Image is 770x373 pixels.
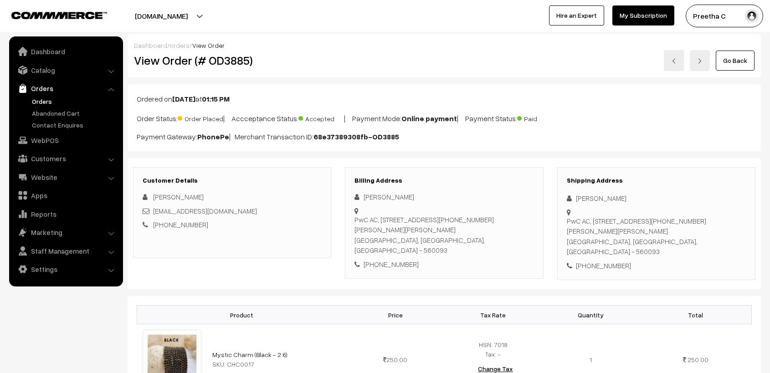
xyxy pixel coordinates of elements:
a: Orders [30,97,120,106]
span: 250.00 [383,356,407,363]
b: 01:15 PM [202,94,230,103]
a: Dashboard [11,43,120,60]
a: Go Back [716,51,755,71]
a: Dashboard [134,41,167,49]
button: Preetha C [686,5,763,27]
th: Product [137,306,347,324]
a: orders [169,41,190,49]
div: SKU: CHC0017 [212,359,341,369]
a: Customers [11,150,120,167]
h3: Billing Address [354,177,534,184]
a: Mystic Charm (Black - 2.6) [212,351,287,358]
img: user [745,9,759,23]
span: Order Placed [178,112,223,123]
a: Orders [11,80,120,97]
a: Marketing [11,224,120,240]
a: [PHONE_NUMBER] [153,220,208,229]
th: Total [640,306,751,324]
th: Quantity [542,306,640,324]
b: Online payment [401,114,457,123]
a: Abandoned Cart [30,108,120,118]
a: Hire an Expert [549,5,604,26]
div: [PERSON_NAME] [567,193,746,204]
span: Paid [517,112,563,123]
th: Tax Rate [444,306,542,324]
p: Ordered on at [137,93,752,104]
a: Reports [11,206,120,222]
div: PwC AC, [STREET_ADDRESS][PHONE_NUMBER][PERSON_NAME][PERSON_NAME] [GEOGRAPHIC_DATA], [GEOGRAPHIC_D... [567,216,746,257]
img: COMMMERCE [11,12,107,19]
b: PhonePe [197,132,229,141]
span: 250.00 [688,356,708,363]
a: Contact Enquires [30,120,120,130]
h3: Shipping Address [567,177,746,184]
a: Staff Management [11,243,120,259]
button: [DOMAIN_NAME] [103,5,220,27]
span: View Order [192,41,225,49]
h2: View Order (# OD3885) [134,53,332,67]
a: Website [11,169,120,185]
a: Apps [11,187,120,204]
b: 68e37389308fb-OD3885 [313,132,399,141]
img: left-arrow.png [671,58,677,64]
a: [EMAIL_ADDRESS][DOMAIN_NAME] [153,207,257,215]
a: My Subscription [612,5,674,26]
a: Catalog [11,62,120,78]
p: Order Status: | Accceptance Status: | Payment Mode: | Payment Status: [137,112,752,124]
div: PwC AC, [STREET_ADDRESS][PHONE_NUMBER][PERSON_NAME][PERSON_NAME] [GEOGRAPHIC_DATA], [GEOGRAPHIC_D... [354,215,534,255]
b: [DATE] [172,94,195,103]
p: Payment Gateway: | Merchant Transaction ID: [137,131,752,142]
div: [PHONE_NUMBER] [354,259,534,270]
div: [PERSON_NAME] [354,192,534,202]
a: Settings [11,261,120,277]
span: [PERSON_NAME] [153,193,204,201]
a: COMMMERCE [11,9,91,20]
div: [PHONE_NUMBER] [567,261,746,271]
img: right-arrow.png [697,58,703,64]
div: / / [134,41,755,50]
span: HSN: 7018 Tax: - [479,341,508,358]
a: WebPOS [11,132,120,148]
span: Accepted [298,112,344,123]
h3: Customer Details [143,177,322,184]
span: 1 [590,356,592,363]
th: Price [346,306,444,324]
